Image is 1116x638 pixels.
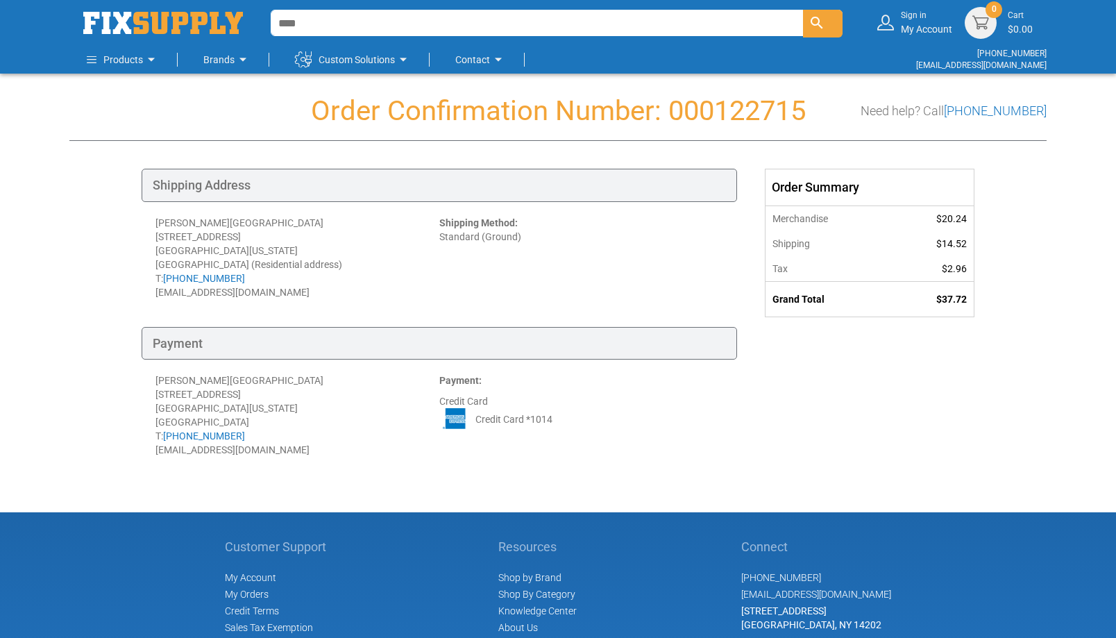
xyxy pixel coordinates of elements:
[225,572,276,583] span: My Account
[741,572,821,583] a: [PHONE_NUMBER]
[142,327,737,360] div: Payment
[498,589,575,600] a: Shop By Category
[861,104,1047,118] h3: Need help? Call
[225,540,334,554] h5: Customer Support
[163,430,245,442] a: [PHONE_NUMBER]
[498,540,577,554] h5: Resources
[741,540,891,554] h5: Connect
[455,46,507,74] a: Contact
[69,96,1047,126] h1: Order Confirmation Number: 000122715
[203,46,251,74] a: Brands
[475,412,552,426] span: Credit Card *1014
[439,408,471,429] img: AE
[439,217,518,228] strong: Shipping Method:
[155,373,439,457] div: [PERSON_NAME][GEOGRAPHIC_DATA] [STREET_ADDRESS] [GEOGRAPHIC_DATA][US_STATE] [GEOGRAPHIC_DATA] T: ...
[1008,10,1033,22] small: Cart
[901,10,952,22] small: Sign in
[295,46,412,74] a: Custom Solutions
[83,12,243,34] img: Fix Industrial Supply
[87,46,160,74] a: Products
[498,605,577,616] a: Knowledge Center
[741,589,891,600] a: [EMAIL_ADDRESS][DOMAIN_NAME]
[936,213,967,224] span: $20.24
[772,294,825,305] strong: Grand Total
[936,238,967,249] span: $14.52
[766,169,974,205] div: Order Summary
[498,622,538,633] a: About Us
[439,216,723,299] div: Standard (Ground)
[225,622,313,633] span: Sales Tax Exemption
[498,572,561,583] a: Shop by Brand
[163,273,245,284] a: [PHONE_NUMBER]
[766,256,893,282] th: Tax
[901,10,952,35] div: My Account
[225,605,279,616] span: Credit Terms
[916,60,1047,70] a: [EMAIL_ADDRESS][DOMAIN_NAME]
[142,169,737,202] div: Shipping Address
[944,103,1047,118] a: [PHONE_NUMBER]
[942,263,967,274] span: $2.96
[225,589,269,600] span: My Orders
[439,373,723,457] div: Credit Card
[83,12,243,34] a: store logo
[766,231,893,256] th: Shipping
[155,216,439,299] div: [PERSON_NAME][GEOGRAPHIC_DATA] [STREET_ADDRESS] [GEOGRAPHIC_DATA][US_STATE] [GEOGRAPHIC_DATA] (Re...
[1008,24,1033,35] span: $0.00
[992,3,997,15] span: 0
[439,375,482,386] strong: Payment:
[977,49,1047,58] a: [PHONE_NUMBER]
[766,205,893,231] th: Merchandise
[741,605,881,630] span: [STREET_ADDRESS] [GEOGRAPHIC_DATA], NY 14202
[936,294,967,305] span: $37.72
